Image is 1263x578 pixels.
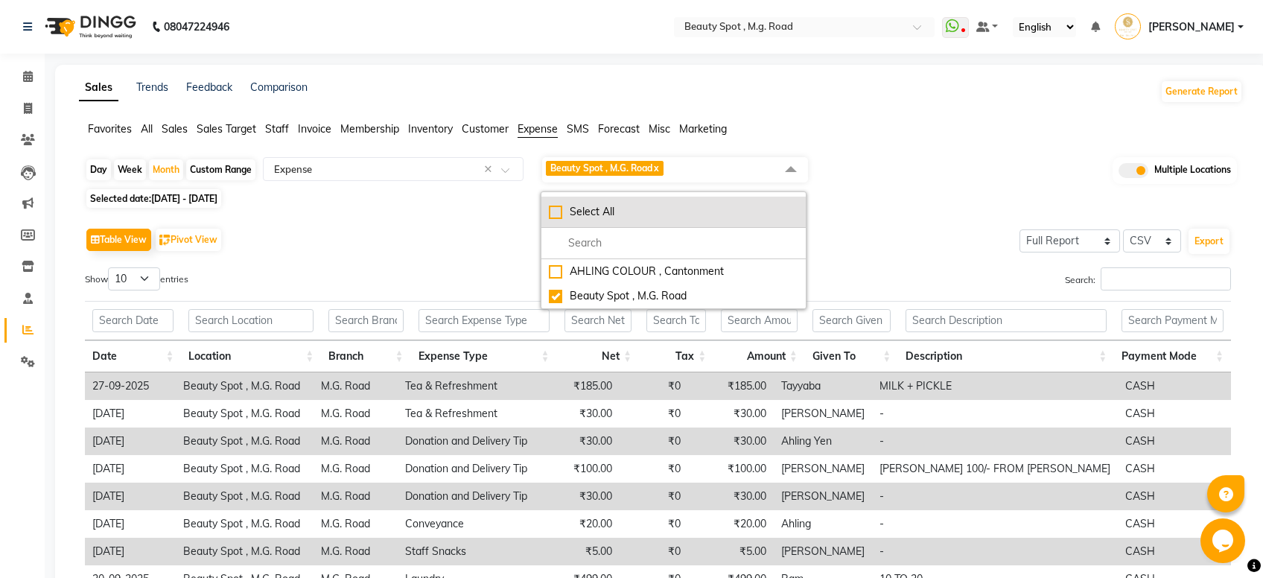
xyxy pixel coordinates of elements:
[688,428,774,455] td: ₹30.00
[557,340,640,372] th: Net: activate to sort column ascending
[541,455,620,483] td: ₹100.00
[398,455,541,483] td: Donation and Delivery Tip
[92,309,174,332] input: Search Date
[872,455,1118,483] td: [PERSON_NAME] 100/- FROM [PERSON_NAME]
[265,122,289,136] span: Staff
[549,235,798,251] input: multiselect-search
[688,510,774,538] td: ₹20.00
[411,340,557,372] th: Expense Type: activate to sort column ascending
[688,372,774,400] td: ₹185.00
[314,428,398,455] td: M.G. Road
[484,162,497,177] span: Clear all
[541,372,620,400] td: ₹185.00
[541,538,620,565] td: ₹5.00
[812,309,891,332] input: Search Given To
[151,193,217,204] span: [DATE] - [DATE]
[79,74,118,101] a: Sales
[340,122,399,136] span: Membership
[550,162,652,174] span: Beauty Spot , M.G. Road
[408,122,453,136] span: Inventory
[774,372,872,400] td: Tayyaba
[314,538,398,565] td: M.G. Road
[176,483,314,510] td: Beauty Spot , M.G. Road
[620,510,688,538] td: ₹0
[620,428,688,455] td: ₹0
[398,428,541,455] td: Donation and Delivery Tip
[639,340,713,372] th: Tax: activate to sort column ascending
[149,159,183,180] div: Month
[314,510,398,538] td: M.G. Road
[186,159,255,180] div: Custom Range
[398,510,541,538] td: Conveyance
[176,372,314,400] td: Beauty Spot , M.G. Road
[88,122,132,136] span: Favorites
[162,122,188,136] span: Sales
[1118,483,1231,510] td: CASH
[1118,428,1231,455] td: CASH
[136,80,168,94] a: Trends
[1154,163,1231,178] span: Multiple Locations
[518,122,558,136] span: Expense
[774,510,872,538] td: Ahling
[85,400,176,428] td: [DATE]
[181,340,321,372] th: Location: activate to sort column ascending
[906,309,1107,332] input: Search Description
[688,538,774,565] td: ₹5.00
[598,122,640,136] span: Forecast
[85,455,176,483] td: [DATE]
[620,455,688,483] td: ₹0
[564,309,632,332] input: Search Net
[298,122,331,136] span: Invoice
[85,372,176,400] td: 27-09-2025
[688,455,774,483] td: ₹100.00
[85,428,176,455] td: [DATE]
[1189,229,1229,254] button: Export
[176,428,314,455] td: Beauty Spot , M.G. Road
[85,483,176,510] td: [DATE]
[549,264,798,279] div: AHLING COLOUR , Cantonment
[541,428,620,455] td: ₹30.00
[1162,81,1241,102] button: Generate Report
[176,400,314,428] td: Beauty Spot , M.G. Road
[620,538,688,565] td: ₹0
[321,340,410,372] th: Branch: activate to sort column ascending
[462,122,509,136] span: Customer
[774,538,872,565] td: [PERSON_NAME]
[688,483,774,510] td: ₹30.00
[114,159,146,180] div: Week
[549,288,798,304] div: Beauty Spot , M.G. Road
[713,340,804,372] th: Amount: activate to sort column ascending
[872,428,1118,455] td: -
[314,483,398,510] td: M.G. Road
[156,229,221,251] button: Pivot View
[1118,372,1231,400] td: CASH
[141,122,153,136] span: All
[649,122,670,136] span: Misc
[398,483,541,510] td: Donation and Delivery Tip
[398,372,541,400] td: Tea & Refreshment
[620,400,688,428] td: ₹0
[1118,400,1231,428] td: CASH
[1122,309,1224,332] input: Search Payment Mode
[419,309,550,332] input: Search Expense Type
[188,309,314,332] input: Search Location
[328,309,403,332] input: Search Branch
[86,229,151,251] button: Table View
[872,483,1118,510] td: -
[1148,19,1235,35] span: [PERSON_NAME]
[314,455,398,483] td: M.G. Road
[86,189,221,208] span: Selected date:
[872,372,1118,400] td: MILK + PICKLE
[620,372,688,400] td: ₹0
[620,483,688,510] td: ₹0
[652,162,659,174] a: x
[679,122,727,136] span: Marketing
[398,538,541,565] td: Staff Snacks
[1118,455,1231,483] td: CASH
[176,510,314,538] td: Beauty Spot , M.G. Road
[164,6,229,48] b: 08047224946
[549,204,798,220] div: Select All
[85,510,176,538] td: [DATE]
[688,400,774,428] td: ₹30.00
[774,428,872,455] td: Ahling Yen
